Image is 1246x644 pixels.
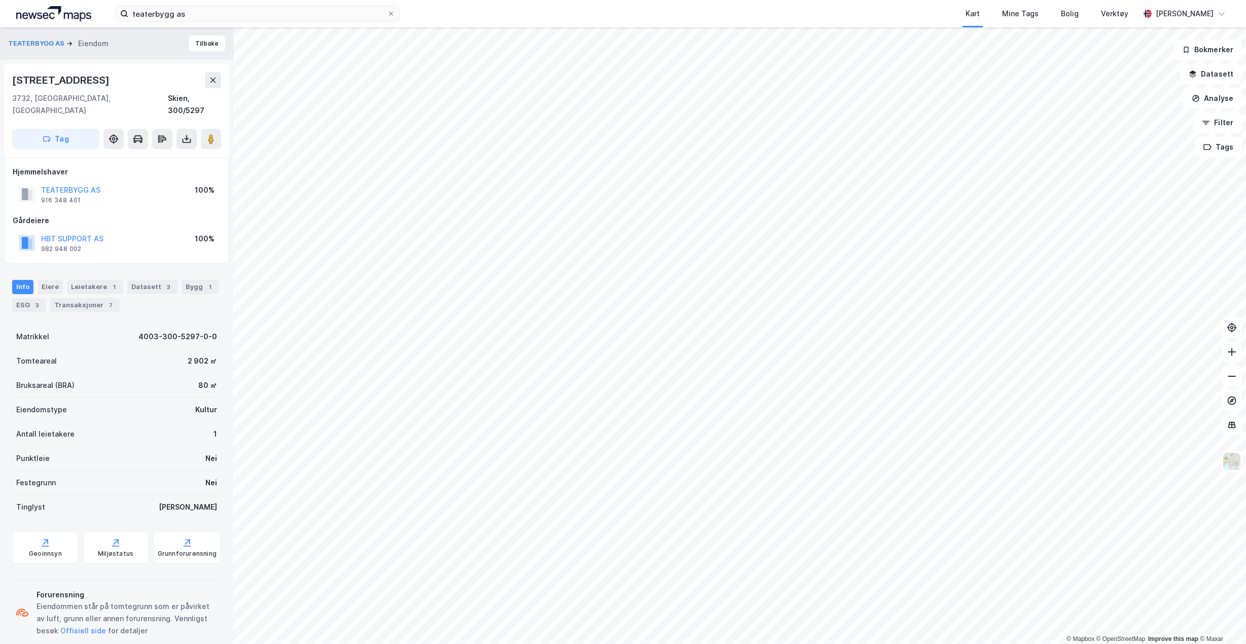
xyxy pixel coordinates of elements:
[205,477,217,489] div: Nei
[1156,8,1214,20] div: [PERSON_NAME]
[12,72,112,88] div: [STREET_ADDRESS]
[1002,8,1039,20] div: Mine Tags
[13,166,221,178] div: Hjemmelshaver
[16,452,50,464] div: Punktleie
[138,331,217,343] div: 4003-300-5297-0-0
[16,379,75,391] div: Bruksareal (BRA)
[109,282,119,292] div: 1
[1096,635,1146,642] a: OpenStreetMap
[16,355,57,367] div: Tomteareal
[1183,88,1242,109] button: Analyse
[16,331,49,343] div: Matrikkel
[16,501,45,513] div: Tinglyst
[213,428,217,440] div: 1
[105,300,116,310] div: 7
[67,280,123,294] div: Leietakere
[12,92,168,117] div: 3732, [GEOGRAPHIC_DATA], [GEOGRAPHIC_DATA]
[32,300,42,310] div: 3
[127,280,177,294] div: Datasett
[41,245,81,253] div: 982 948 002
[159,501,217,513] div: [PERSON_NAME]
[1148,635,1198,642] a: Improve this map
[1180,64,1242,84] button: Datasett
[16,477,56,489] div: Festegrunn
[41,196,81,204] div: 916 348 401
[98,550,133,558] div: Miljøstatus
[168,92,221,117] div: Skien, 300/5297
[1066,635,1094,642] a: Mapbox
[966,8,980,20] div: Kart
[38,280,63,294] div: Eiere
[189,35,225,52] button: Tilbake
[12,298,46,312] div: ESG
[128,6,387,21] input: Søk på adresse, matrikkel, gårdeiere, leietakere eller personer
[8,39,66,49] button: TEATERBYGG AS
[198,379,217,391] div: 80 ㎡
[50,298,120,312] div: Transaksjoner
[1222,452,1241,471] img: Z
[29,550,62,558] div: Geoinnsyn
[16,428,75,440] div: Antall leietakere
[16,404,67,416] div: Eiendomstype
[37,600,217,637] div: Eiendommen står på tomtegrunn som er påvirket av luft, grunn eller annen forurensning. Vennligst ...
[78,38,109,50] div: Eiendom
[12,280,33,294] div: Info
[188,355,217,367] div: 2 902 ㎡
[13,214,221,227] div: Gårdeiere
[195,184,215,196] div: 100%
[205,282,215,292] div: 1
[37,589,217,601] div: Forurensning
[195,404,217,416] div: Kultur
[158,550,217,558] div: Grunnforurensning
[1173,40,1242,60] button: Bokmerker
[1193,113,1242,133] button: Filter
[1061,8,1079,20] div: Bolig
[205,452,217,464] div: Nei
[16,6,91,21] img: logo.a4113a55bc3d86da70a041830d287a7e.svg
[12,129,99,149] button: Tag
[1101,8,1128,20] div: Verktøy
[163,282,173,292] div: 3
[195,233,215,245] div: 100%
[1195,595,1246,644] iframe: Chat Widget
[182,280,219,294] div: Bygg
[1195,137,1242,157] button: Tags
